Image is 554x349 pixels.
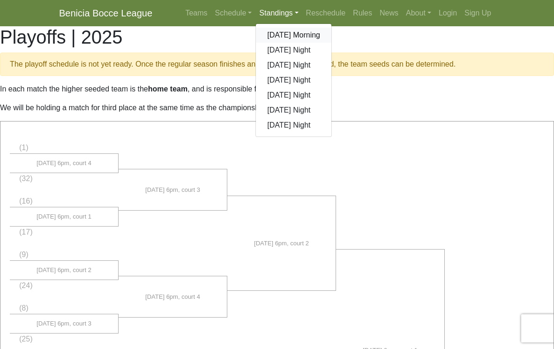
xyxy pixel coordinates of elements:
span: (32) [19,174,32,182]
a: [DATE] Night [256,103,331,118]
a: Rules [349,4,376,23]
span: [DATE] 6pm, court 2 [37,266,91,275]
a: [DATE] Night [256,118,331,133]
span: (8) [19,304,29,312]
span: (24) [19,281,32,289]
a: Schedule [211,4,256,23]
span: [DATE] 6pm, court 4 [145,292,200,302]
a: [DATE] Night [256,73,331,88]
a: Reschedule [302,4,350,23]
a: Benicia Bocce League [59,4,152,23]
a: Login [435,4,461,23]
a: News [376,4,402,23]
a: [DATE] Night [256,43,331,58]
a: Teams [181,4,211,23]
span: [DATE] 6pm, court 3 [145,185,200,195]
a: [DATE] Morning [256,28,331,43]
span: (17) [19,228,32,236]
span: (25) [19,335,32,343]
span: (9) [19,250,29,258]
a: [DATE] Night [256,88,331,103]
span: [DATE] 6pm, court 2 [254,239,309,248]
span: (1) [19,144,29,152]
span: [DATE] 6pm, court 4 [37,159,91,168]
a: Sign Up [461,4,495,23]
a: Standings [255,4,302,23]
strong: home team [148,85,187,93]
span: [DATE] 6pm, court 1 [37,212,91,221]
span: (16) [19,197,32,205]
a: [DATE] Night [256,58,331,73]
a: About [402,4,435,23]
div: Standings [255,23,332,137]
span: [DATE] 6pm, court 3 [37,319,91,328]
